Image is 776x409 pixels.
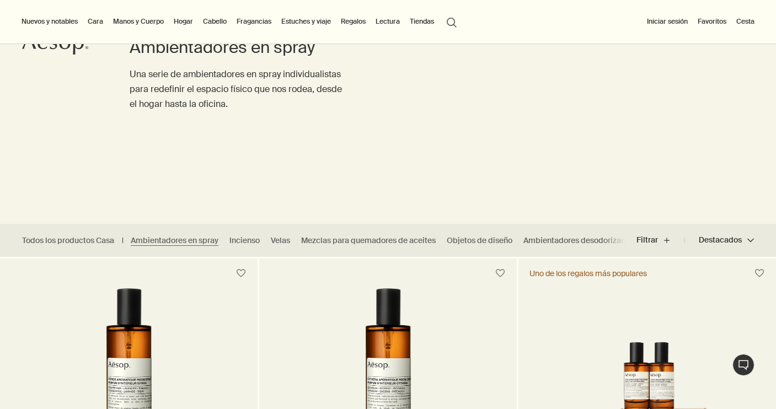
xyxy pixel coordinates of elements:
a: Ambientadores desodorizantes para baño [523,235,675,246]
button: Guardar en favoritos [490,263,510,283]
a: Hogar [172,15,195,28]
a: Aesop [19,30,91,61]
a: Cara [85,15,105,28]
a: Cabello [201,15,229,28]
button: Filtrar [636,227,684,254]
p: Una serie de ambientadores en spray individualistas para redefinir el espacio físico que nos rode... [130,67,344,112]
a: Mezclas para quemadores de aceites [301,235,436,246]
div: Uno de los regalos más populares [529,268,647,278]
a: Lectura [373,15,402,28]
a: Estuches y viaje [279,15,333,28]
a: Regalos [339,15,368,28]
button: Abrir la búsqueda [442,11,462,32]
button: Cesta [734,15,757,28]
button: Guardar en favoritos [231,263,251,283]
button: Nuevos y notables [19,15,80,28]
a: Incienso [229,235,260,246]
button: Destacados [684,227,754,254]
a: Todos los productos Casa [22,235,114,246]
svg: Aesop [22,33,88,55]
h1: Ambientadores en spray [130,36,344,58]
a: Favoritos [695,15,729,28]
a: Manos y Cuerpo [111,15,166,28]
button: Tiendas [408,15,436,28]
button: Chat en direct [732,354,754,376]
a: Objetos de diseño [447,235,512,246]
a: Ambientadores en spray [131,235,218,246]
button: Guardar en favoritos [750,263,769,283]
a: Fragancias [234,15,274,28]
button: Iniciar sesión [645,15,690,28]
a: Velas [271,235,290,246]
